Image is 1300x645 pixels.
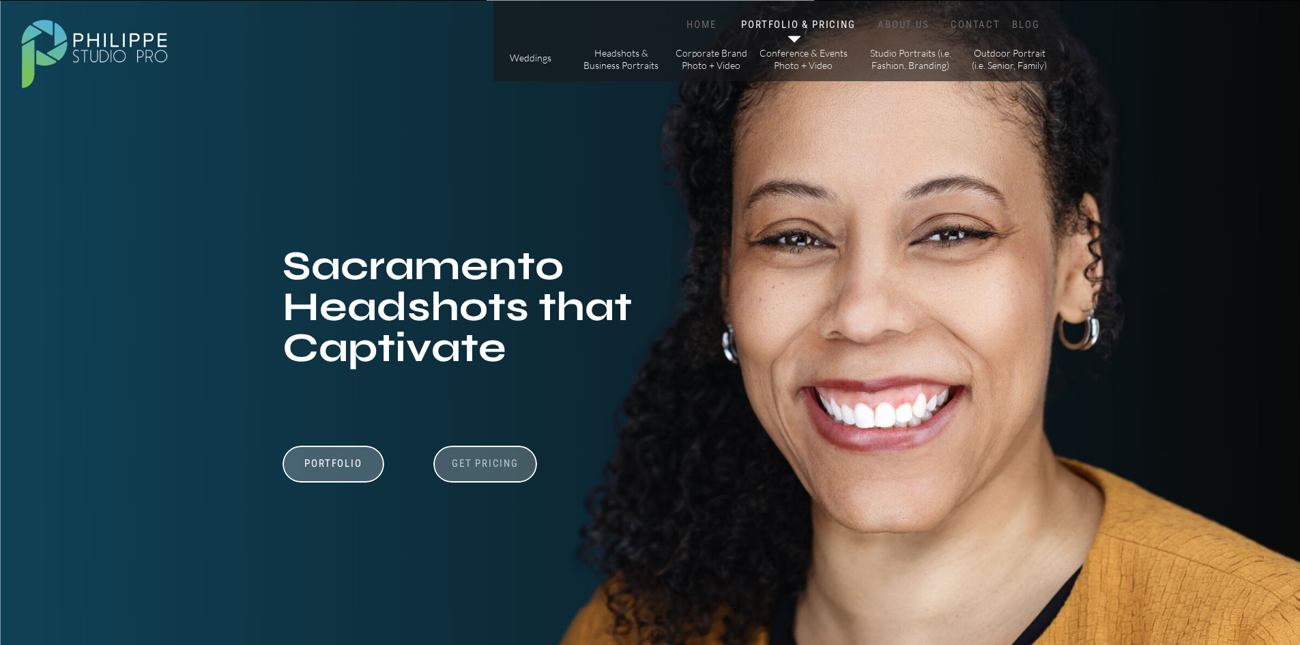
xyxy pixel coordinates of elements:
a: Headshots & Business Portraits [583,47,660,71]
a: Weddings [506,52,555,66]
a: Corporate Brand Photo + Video [673,47,750,71]
a: Studio Portraits (i.e. Fashion, Branding) [865,47,957,71]
a: Conference & Events Photo + Video [759,47,848,71]
a: Outdoor Portrait (i.e. Senior, Family) [971,47,1048,71]
h1: Sacramento Headshots that Captivate [283,246,665,382]
a: Portfolio [287,457,381,483]
a: Get Pricing [448,457,523,474]
a: CONTACT [948,18,1004,31]
a: BLOG [1009,18,1043,31]
a: PORTFOLIO & PRICING [739,18,858,31]
a: HOME [673,18,731,31]
a: ABOUT US [875,18,933,31]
